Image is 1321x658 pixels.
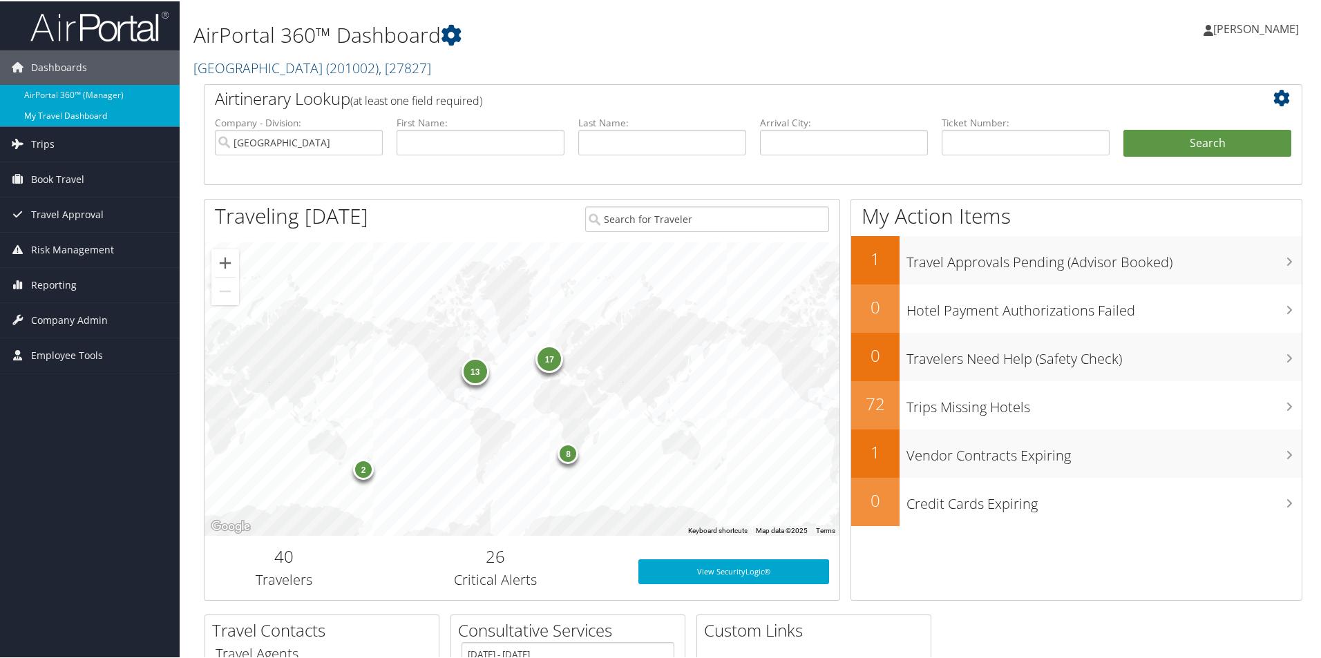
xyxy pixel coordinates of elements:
[215,569,353,588] h3: Travelers
[212,617,439,641] h2: Travel Contacts
[193,57,431,76] a: [GEOGRAPHIC_DATA]
[215,543,353,567] h2: 40
[31,302,108,336] span: Company Admin
[851,439,900,463] h2: 1
[906,486,1302,512] h3: Credit Cards Expiring
[30,9,169,41] img: airportal-logo.png
[31,49,87,84] span: Dashboards
[1213,20,1299,35] span: [PERSON_NAME]
[906,341,1302,367] h3: Travelers Need Help (Safety Check)
[1123,128,1291,156] button: Search
[535,344,563,371] div: 17
[379,57,431,76] span: , [ 27827 ]
[851,428,1302,476] a: 1Vendor Contracts Expiring
[31,267,77,301] span: Reporting
[374,569,618,588] h3: Critical Alerts
[906,438,1302,464] h3: Vendor Contracts Expiring
[851,331,1302,380] a: 0Travelers Need Help (Safety Check)
[211,276,239,304] button: Zoom out
[851,476,1302,525] a: 0Credit Cards Expiring
[906,244,1302,271] h3: Travel Approvals Pending (Advisor Booked)
[906,293,1302,319] h3: Hotel Payment Authorizations Failed
[558,442,578,463] div: 8
[215,200,368,229] h1: Traveling [DATE]
[1204,7,1313,48] a: [PERSON_NAME]
[350,92,482,107] span: (at least one field required)
[851,294,900,318] h2: 0
[31,196,104,231] span: Travel Approval
[851,487,900,511] h2: 0
[31,161,84,195] span: Book Travel
[851,391,900,414] h2: 72
[215,115,383,128] label: Company - Division:
[374,543,618,567] h2: 26
[326,57,379,76] span: ( 201002 )
[704,617,931,641] h2: Custom Links
[211,248,239,275] button: Zoom in
[31,231,114,266] span: Risk Management
[638,558,829,583] a: View SecurityLogic®
[942,115,1110,128] label: Ticket Number:
[31,126,55,160] span: Trips
[851,200,1302,229] h1: My Action Items
[760,115,928,128] label: Arrival City:
[851,283,1302,331] a: 0Hotel Payment Authorizations Failed
[458,617,685,641] h2: Consultative Services
[851,380,1302,428] a: 72Trips Missing Hotels
[756,525,808,533] span: Map data ©2025
[353,457,374,478] div: 2
[816,525,835,533] a: Terms (opens in new tab)
[851,246,900,269] h2: 1
[208,516,254,534] a: Open this area in Google Maps (opens a new window)
[688,525,748,534] button: Keyboard shortcuts
[461,356,488,384] div: 13
[578,115,746,128] label: Last Name:
[215,86,1200,109] h2: Airtinerary Lookup
[31,337,103,371] span: Employee Tools
[193,19,940,48] h1: AirPortal 360™ Dashboard
[397,115,564,128] label: First Name:
[851,235,1302,283] a: 1Travel Approvals Pending (Advisor Booked)
[585,205,829,231] input: Search for Traveler
[851,342,900,366] h2: 0
[208,516,254,534] img: Google
[906,389,1302,416] h3: Trips Missing Hotels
